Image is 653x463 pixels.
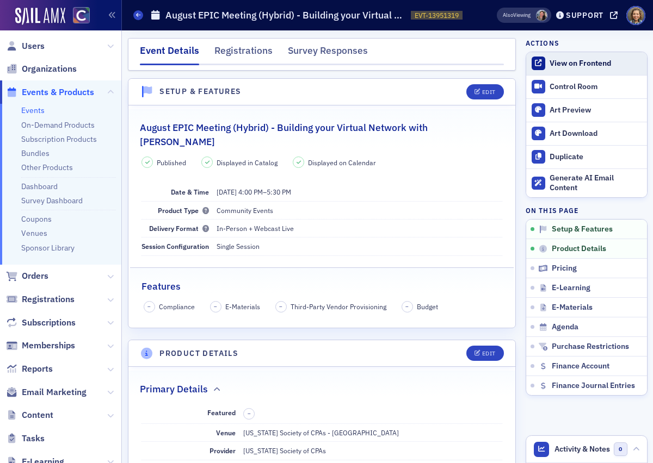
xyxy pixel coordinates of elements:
[248,410,251,417] span: –
[159,302,195,311] span: Compliance
[159,348,238,359] h4: Product Details
[552,224,613,234] span: Setup & Features
[149,224,209,233] span: Delivery Format
[552,322,578,332] span: Agenda
[217,224,294,233] span: In-Person + Webcast Live
[6,63,77,75] a: Organizations
[552,264,577,273] span: Pricing
[552,303,593,312] span: E-Materials
[288,43,368,64] div: Survey Responses
[171,187,209,196] span: Date & Time
[217,158,278,167] span: Displayed in Catalog
[482,351,496,356] div: Edit
[6,363,53,375] a: Reports
[552,342,629,352] span: Purchase Restrictions
[22,63,77,75] span: Organizations
[566,10,603,20] div: Support
[466,84,504,99] button: Edit
[526,52,647,75] a: View on Frontend
[526,76,647,98] a: Control Room
[217,187,291,196] span: –
[550,82,641,92] div: Control Room
[157,158,186,167] span: Published
[308,158,376,167] span: Displayed on Calendar
[22,270,48,282] span: Orders
[165,9,405,22] h1: August EPIC Meeting (Hybrid) - Building your Virtual Network with [PERSON_NAME]
[417,302,438,311] span: Budget
[140,43,199,65] div: Event Details
[614,442,627,456] span: 0
[21,228,47,238] a: Venues
[526,122,647,145] a: Art Download
[21,120,95,130] a: On-Demand Products
[21,162,73,172] a: Other Products
[291,302,386,311] span: Third-Party Vendor Provisioning
[243,446,326,455] span: [US_STATE] Society of CPAs
[210,446,236,455] span: Provider
[216,428,236,437] span: Venue
[21,148,50,158] a: Bundles
[238,187,263,196] time: 4:00 PM
[626,6,645,25] span: Profile
[526,205,648,215] h4: On this page
[503,11,513,18] div: Also
[159,86,241,97] h4: Setup & Features
[6,409,53,421] a: Content
[140,382,208,396] h2: Primary Details
[65,7,90,26] a: View Homepage
[552,283,590,293] span: E-Learning
[22,433,45,445] span: Tasks
[526,168,647,198] button: Generate AI Email Content
[6,317,76,329] a: Subscriptions
[526,145,647,168] button: Duplicate
[6,40,45,52] a: Users
[6,386,87,398] a: Email Marketing
[22,293,75,305] span: Registrations
[214,43,273,64] div: Registrations
[73,7,90,24] img: SailAMX
[21,105,45,115] a: Events
[552,361,609,371] span: Finance Account
[503,11,531,19] span: Viewing
[22,86,94,98] span: Events & Products
[217,187,237,196] span: [DATE]
[482,89,496,95] div: Edit
[22,340,75,352] span: Memberships
[552,381,635,391] span: Finance Journal Entries
[158,206,209,215] span: Product Type
[550,129,641,139] div: Art Download
[466,346,504,361] button: Edit
[550,105,641,115] div: Art Preview
[6,340,75,352] a: Memberships
[214,303,217,310] span: –
[21,214,52,224] a: Coupons
[526,38,559,48] h4: Actions
[22,40,45,52] span: Users
[550,152,641,162] div: Duplicate
[550,59,641,68] div: View on Frontend
[415,11,459,20] span: EVT-13951319
[6,433,45,445] a: Tasks
[217,242,260,251] span: Single Session
[15,8,65,25] img: SailAMX
[21,243,75,253] a: Sponsor Library
[21,196,83,205] a: Survey Dashboard
[555,443,610,455] span: Activity & Notes
[405,303,409,310] span: –
[147,303,151,310] span: –
[243,428,399,437] span: [US_STATE] Society of CPAs - [GEOGRAPHIC_DATA]
[207,408,236,417] span: Featured
[140,121,504,149] h2: August EPIC Meeting (Hybrid) - Building your Virtual Network with [PERSON_NAME]
[550,173,641,192] div: Generate AI Email Content
[279,303,282,310] span: –
[552,244,606,254] span: Product Details
[21,134,97,144] a: Subscription Products
[22,386,87,398] span: Email Marketing
[6,293,75,305] a: Registrations
[22,409,53,421] span: Content
[526,98,647,122] a: Art Preview
[141,279,181,293] h2: Features
[267,187,291,196] time: 5:30 PM
[141,242,209,251] span: Session Configuration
